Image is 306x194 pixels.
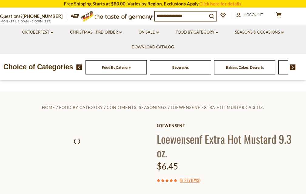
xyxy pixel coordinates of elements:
span: ( ) [180,177,200,183]
a: Food By Category [59,105,103,110]
a: On Sale [139,29,159,36]
a: Click here for details. [199,1,242,6]
a: Account [236,12,263,18]
a: Seasons & Occasions [235,29,284,36]
h1: Loewensenf Extra Hot Mustard 9.3 oz. [157,132,301,159]
span: Account [244,12,263,17]
a: Baking, Cakes, Desserts [226,65,264,70]
a: Oktoberfest [22,29,53,36]
a: Loewensenf Extra Hot Mustard 9.3 oz. [171,105,264,110]
a: Home [42,105,55,110]
a: Loewensenf [157,123,301,128]
a: 6 Reviews [181,177,199,184]
a: Beverages [172,65,189,70]
img: next arrow [290,64,296,70]
a: Condiments, Seasonings [107,105,167,110]
a: Food By Category [102,65,131,70]
a: Download Catalog [132,44,174,51]
span: $6.45 [157,161,178,171]
a: Food By Category [176,29,218,36]
img: previous arrow [76,64,82,70]
a: [PHONE_NUMBER] [22,13,63,19]
a: Christmas - PRE-ORDER [70,29,122,36]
